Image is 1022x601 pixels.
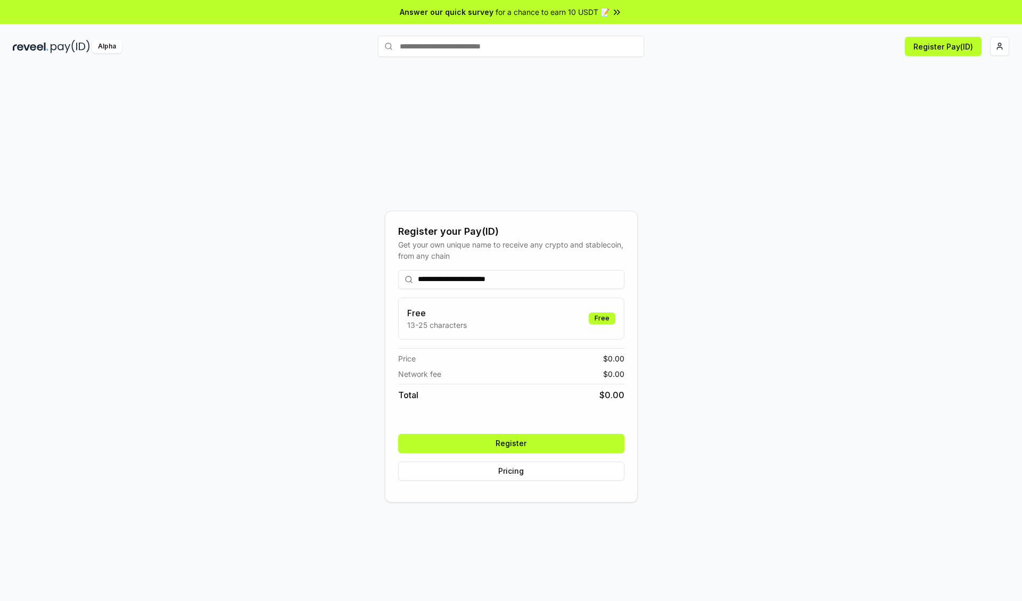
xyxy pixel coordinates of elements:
[496,6,609,18] span: for a chance to earn 10 USDT 📝
[398,434,624,453] button: Register
[51,40,90,53] img: pay_id
[400,6,493,18] span: Answer our quick survey
[398,389,418,401] span: Total
[13,40,48,53] img: reveel_dark
[398,353,416,364] span: Price
[905,37,982,56] button: Register Pay(ID)
[407,307,467,319] h3: Free
[603,368,624,380] span: $ 0.00
[92,40,122,53] div: Alpha
[398,239,624,261] div: Get your own unique name to receive any crypto and stablecoin, from any chain
[603,353,624,364] span: $ 0.00
[398,462,624,481] button: Pricing
[599,389,624,401] span: $ 0.00
[407,319,467,331] p: 13-25 characters
[589,312,615,324] div: Free
[398,224,624,239] div: Register your Pay(ID)
[398,368,441,380] span: Network fee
